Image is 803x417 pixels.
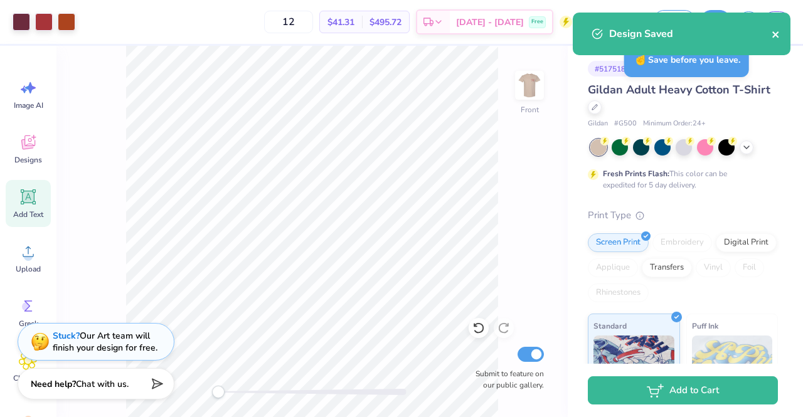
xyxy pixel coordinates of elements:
div: Front [521,104,539,115]
div: Screen Print [588,233,649,252]
span: Standard [593,319,627,332]
span: Upload [16,264,41,274]
span: Gildan [588,119,608,129]
span: $495.72 [370,16,401,29]
span: [DATE] - [DATE] [456,16,524,29]
span: $41.31 [327,16,354,29]
span: Image AI [14,100,43,110]
div: Digital Print [716,233,777,252]
span: Puff Ink [692,319,718,332]
span: Free [531,18,543,26]
img: Standard [593,335,674,398]
span: Chat with us. [76,378,129,390]
strong: Fresh Prints Flash: [603,169,669,179]
span: Greek [19,319,38,329]
span: Clipart & logos [8,373,49,393]
span: # G500 [614,119,637,129]
span: Gildan Adult Heavy Cotton T-Shirt [588,82,770,97]
span: Designs [14,155,42,165]
input: Untitled Design [578,9,640,34]
strong: Stuck? [53,330,80,342]
div: Transfers [642,258,692,277]
div: This color can be expedited for 5 day delivery. [603,168,757,191]
img: Puff Ink [692,335,773,398]
div: Our Art team will finish your design for free. [53,330,157,354]
div: # 517518A [588,61,638,77]
span: Minimum Order: 24 + [643,119,706,129]
div: Vinyl [696,258,731,277]
div: Rhinestones [588,283,649,302]
span: Add Text [13,209,43,219]
label: Submit to feature on our public gallery. [469,368,544,391]
div: Embroidery [652,233,712,252]
button: close [772,26,780,41]
div: Foil [735,258,764,277]
div: Accessibility label [212,386,225,398]
button: Add to Cart [588,376,778,404]
div: Design Saved [609,26,772,41]
div: Print Type [588,208,778,223]
img: Front [517,73,542,98]
strong: Need help? [31,378,76,390]
div: Applique [588,258,638,277]
input: – – [264,11,313,33]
